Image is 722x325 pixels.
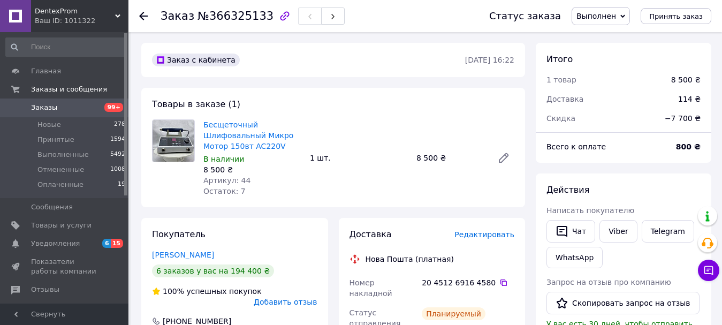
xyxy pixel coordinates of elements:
[37,135,74,145] span: Принятые
[546,95,583,103] span: Доставка
[546,247,603,268] a: WhatsApp
[161,10,194,22] span: Заказ
[152,54,240,66] div: Заказ с кабинета
[546,220,595,243] button: Чат
[31,257,99,276] span: Показатели работы компании
[306,150,412,165] div: 1 шт.
[454,230,514,239] span: Редактировать
[203,176,250,185] span: Артикул: 44
[599,220,637,243] a: Viber
[31,239,80,248] span: Уведомления
[114,120,125,130] span: 278
[110,135,125,145] span: 1594
[37,180,83,190] span: Оплаченные
[31,66,61,76] span: Главная
[493,147,514,169] a: Редактировать
[35,16,128,26] div: Ваш ID: 1011322
[658,107,707,130] div: −7 700 ₴
[37,150,89,160] span: Выполненные
[349,229,392,239] span: Доставка
[102,239,111,248] span: 6
[203,120,293,150] a: Бесщеточный Шлифовальный Микро Мотор 150вт AC220V
[152,264,274,277] div: 6 заказов у вас на 194 400 ₴
[576,12,616,20] span: Выполнен
[412,150,489,165] div: 8 500 ₴
[35,6,115,16] span: DentexProm
[203,155,244,163] span: В наличии
[104,103,123,112] span: 99+
[118,180,125,190] span: 19
[254,298,317,306] span: Добавить отзыв
[671,74,701,85] div: 8 500 ₴
[152,99,240,109] span: Товары в заказе (1)
[642,220,694,243] a: Telegram
[152,251,214,259] a: [PERSON_NAME]
[546,206,634,215] span: Написать покупателю
[676,142,701,151] b: 800 ₴
[363,254,457,264] div: Нова Пошта (платная)
[111,239,123,248] span: 15
[546,142,606,151] span: Всего к оплате
[546,54,573,64] span: Итого
[422,277,514,288] div: 20 4512 6916 4580
[698,260,719,281] button: Чат с покупателем
[152,286,262,297] div: успешных покупок
[349,278,392,298] span: Номер накладной
[546,278,671,286] span: Запрос на отзыв про компанию
[465,56,514,64] time: [DATE] 16:22
[203,164,301,175] div: 8 500 ₴
[203,187,246,195] span: Остаток: 7
[546,114,575,123] span: Скидка
[152,229,206,239] span: Покупатель
[672,87,707,111] div: 114 ₴
[641,8,711,24] button: Принять заказ
[31,103,57,112] span: Заказы
[37,120,61,130] span: Новые
[31,221,92,230] span: Товары и услуги
[489,11,561,21] div: Статус заказа
[110,165,125,175] span: 1008
[37,165,84,175] span: Отмененные
[139,11,148,21] div: Вернуться назад
[5,37,126,57] input: Поиск
[546,292,700,314] button: Скопировать запрос на отзыв
[163,287,184,296] span: 100%
[153,120,194,162] img: Бесщеточный Шлифовальный Микро Мотор 150вт AC220V
[110,150,125,160] span: 5492
[197,10,273,22] span: №366325133
[31,85,107,94] span: Заказы и сообщения
[31,285,59,294] span: Отзывы
[422,307,485,320] div: Планируемый
[546,75,576,84] span: 1 товар
[649,12,703,20] span: Принять заказ
[31,202,73,212] span: Сообщения
[546,185,589,195] span: Действия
